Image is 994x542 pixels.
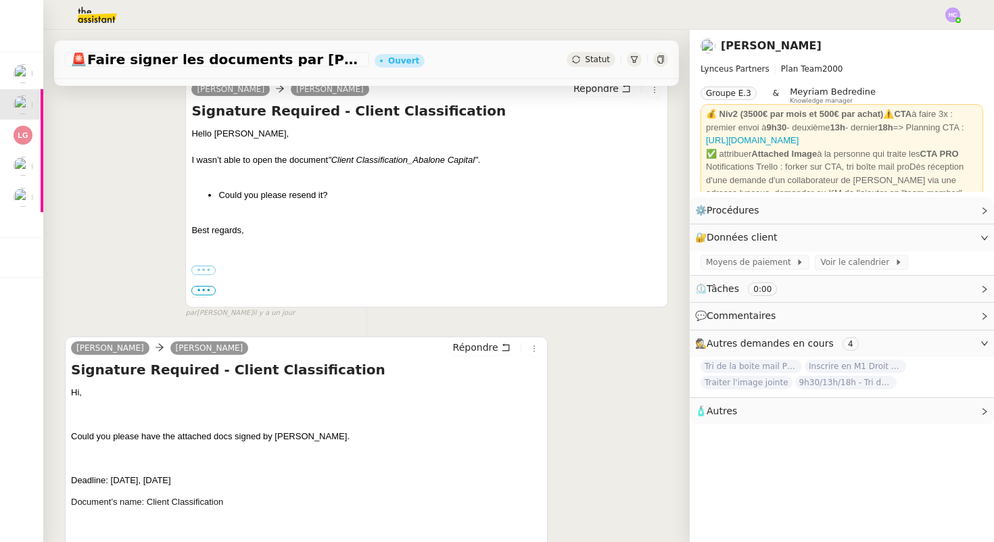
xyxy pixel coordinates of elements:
[71,360,542,379] h4: Signature Required - Client Classification
[767,122,787,132] strong: 9h30
[894,109,912,119] strong: CTA
[71,342,149,354] a: [PERSON_NAME]
[388,57,419,65] div: Ouvert
[878,122,893,132] strong: 18h
[191,83,270,95] a: [PERSON_NAME]
[573,82,619,95] span: Répondre
[453,341,498,354] span: Répondre
[790,87,876,104] app-user-label: Knowledge manager
[191,290,662,303] div: -----
[690,276,994,302] div: ⏲️Tâches 0:00
[701,64,770,74] span: Lynceus Partners
[690,224,994,251] div: 🔐Données client
[14,64,32,83] img: users%2Fa6PbEmLwvGXylUqKytRPpDpAx153%2Favatar%2Ffanny.png
[690,398,994,424] div: 🧴Autres
[707,283,739,294] span: Tâches
[707,338,834,349] span: Autres demandes en cours
[185,307,295,319] small: [PERSON_NAME]
[773,87,779,104] span: &
[191,286,216,295] span: •••
[71,475,171,485] span: Deadline: [DATE], [DATE]
[701,376,792,389] span: Traiter l'image jointe
[790,87,876,97] span: Meyriam Bedredine
[781,64,822,74] span: Plan Team
[706,107,978,147] div: ⚠️ à faire 3x : premier envoi à - deuxième - dernier => Planning CTA :
[191,153,662,167] div: I wasn’t able to open the document .
[822,64,843,74] span: 2000
[191,266,216,275] label: •••
[71,387,82,397] span: Hi,
[218,189,662,202] li: Could you please resend it?
[707,310,776,321] span: Commentaires
[448,340,515,355] button: Répondre
[920,149,959,159] strong: CTA PRO
[695,230,783,245] span: 🔐
[695,405,737,416] span: 🧴
[690,330,994,357] div: 🕵️Autres demandes en cours 4
[191,101,662,120] h4: Signature Required - Client Classification
[71,431,350,441] span: Could you please have the attached docs signed by [PERSON_NAME].
[170,342,249,354] a: [PERSON_NAME]
[70,51,87,68] span: 🚨
[830,122,845,132] strong: 13h
[721,39,822,52] a: [PERSON_NAME]
[706,109,883,119] strong: 💰 Niv2 (3500€ par mois et 500€ par achat)
[707,232,778,243] span: Données client
[14,188,32,207] img: users%2FTDxDvmCjFdN3QFePFNGdQUcJcQk1%2Favatar%2F0cfb3a67-8790-4592-a9ec-92226c678442
[253,307,295,319] span: il y a un jour
[706,147,978,161] div: ✅ attribuer à la personne qui traite les
[14,157,32,176] img: users%2FTDxDvmCjFdN3QFePFNGdQUcJcQk1%2Favatar%2F0cfb3a67-8790-4592-a9ec-92226c678442
[185,307,197,319] span: par
[701,39,715,53] img: users%2FTDxDvmCjFdN3QFePFNGdQUcJcQk1%2Favatar%2F0cfb3a67-8790-4592-a9ec-92226c678442
[291,83,369,95] a: [PERSON_NAME]
[843,337,859,351] nz-tag: 4
[14,126,32,145] img: svg
[328,155,478,165] em: "Client Classification_Abalone Capital"
[707,405,737,416] span: Autres
[695,283,788,294] span: ⏲️
[795,376,897,389] span: 9h30/13h/18h - Tri de la boite mail PRO - 15 août 2025
[14,95,32,114] img: users%2FTDxDvmCjFdN3QFePFNGdQUcJcQk1%2Favatar%2F0cfb3a67-8790-4592-a9ec-92226c678442
[701,87,757,100] nz-tag: Groupe E.3
[690,303,994,329] div: 💬Commentaires
[71,497,223,507] span: Document’s name: Client Classification
[805,360,906,373] span: Inscrire en M1 Droit des affaires
[690,197,994,224] div: ⚙️Procédures
[748,282,777,296] nz-tag: 0:00
[701,360,802,373] span: Tri de la boite mail PERSO - [DATE]
[569,81,636,96] button: Répondre
[790,97,853,105] span: Knowledge manager
[945,7,960,22] img: svg
[585,55,610,64] span: Statut
[191,224,662,237] div: Best regards,
[751,149,817,159] strong: Attached Image
[706,160,978,200] div: Notifications Trello : forker sur CTA, tri boîte mail proDès réception d'une demande d'un collabo...
[191,127,662,141] div: Hello [PERSON_NAME],
[201,304,212,314] span: Hi,
[70,53,364,66] span: Faire signer les documents par [PERSON_NAME]
[820,255,894,269] span: Voir le calendrier
[695,203,765,218] span: ⚙️
[707,205,759,216] span: Procédures
[706,135,799,145] a: [URL][DOMAIN_NAME]
[695,310,782,321] span: 💬
[695,338,864,349] span: 🕵️
[706,255,796,269] span: Moyens de paiement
